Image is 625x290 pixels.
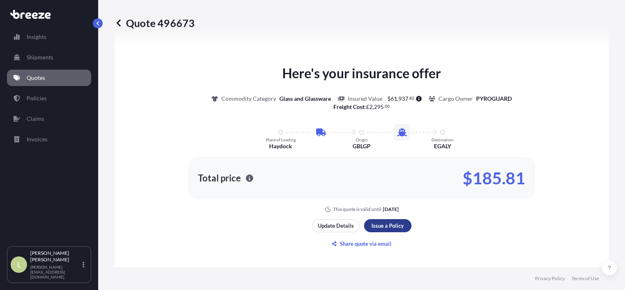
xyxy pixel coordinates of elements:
[356,137,368,142] p: Origin
[476,95,512,103] p: PYROGUARD
[438,95,473,103] p: Cargo Owner
[383,206,399,213] p: [DATE]
[27,115,44,123] p: Claims
[373,104,374,110] span: ,
[385,105,390,108] span: 00
[27,74,45,82] p: Quotes
[266,137,296,142] p: Place of Loading
[279,95,331,103] p: Glass and Glassware
[282,63,441,83] p: Here's your insurance offer
[374,104,384,110] span: 295
[384,105,385,108] span: .
[318,222,354,230] p: Update Details
[348,95,382,103] p: Insured Value
[366,104,369,110] span: £
[333,206,381,213] p: This quote is valid until
[7,111,91,127] a: Claims
[535,275,565,282] a: Privacy Policy
[409,97,414,100] span: 82
[333,103,390,111] p: :
[312,237,411,250] button: Share quote via email
[17,261,21,269] span: L
[27,135,47,143] p: Invoices
[364,219,411,232] button: Issue a Policy
[30,250,81,263] p: [PERSON_NAME] [PERSON_NAME]
[27,94,47,102] p: Policies
[369,104,373,110] span: 2
[221,95,276,103] p: Commodity Category
[27,33,46,41] p: Insights
[7,49,91,66] a: Shipments
[391,96,397,102] span: 61
[115,16,195,29] p: Quote 496673
[387,96,391,102] span: $
[30,265,81,279] p: [PERSON_NAME][EMAIL_ADDRESS][DOMAIN_NAME]
[353,142,371,150] p: GBLGP
[312,219,360,232] button: Update Details
[432,137,454,142] p: Destination
[434,142,451,150] p: EGALY
[340,240,391,248] p: Share quote via email
[198,174,241,182] p: Total price
[463,172,525,185] p: $185.81
[269,142,292,150] p: Haydock
[7,90,91,106] a: Policies
[571,275,599,282] a: Terms of Use
[333,103,364,110] b: Freight Cost
[371,222,404,230] p: Issue a Policy
[7,131,91,147] a: Invoices
[27,53,53,61] p: Shipments
[397,96,398,102] span: ,
[398,96,408,102] span: 937
[7,29,91,45] a: Insights
[7,70,91,86] a: Quotes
